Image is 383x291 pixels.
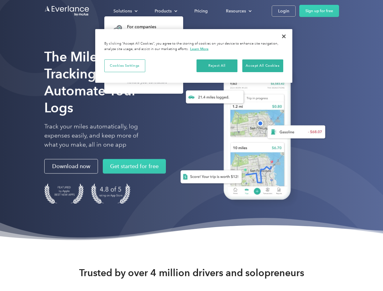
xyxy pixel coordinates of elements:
div: Resources [220,6,257,16]
a: Pricing [188,6,214,16]
nav: Solutions [104,16,183,94]
a: Login [272,5,296,17]
img: 4.9 out of 5 stars on the app store [91,183,130,204]
button: Reject All [197,59,237,72]
button: Accept All Cookies [242,59,283,72]
a: Download now [44,159,98,174]
div: Products [155,7,172,15]
div: Solutions [113,7,132,15]
div: Solutions [107,6,143,16]
div: Privacy [95,29,292,83]
div: Resources [226,7,246,15]
a: Sign up for free [299,5,339,17]
a: For companiesEasy vehicle reimbursements [107,20,178,40]
div: By clicking “Accept All Cookies”, you agree to the storing of cookies on your device to enhance s... [104,41,283,52]
img: Everlance, mileage tracker app, expense tracking app [171,58,330,209]
p: Track your miles automatically, log expenses easily, and keep more of what you make, all in one app [44,122,153,149]
strong: Trusted by over 4 million drivers and solopreneurs [79,267,304,279]
div: Login [278,7,289,15]
div: Cookie banner [95,29,292,83]
div: For companies [127,24,175,30]
a: Get started for free [103,159,166,174]
div: Pricing [194,7,208,15]
img: Badge for Featured by Apple Best New Apps [44,183,84,204]
div: Products [149,6,182,16]
a: Go to homepage [44,5,90,17]
button: Close [277,30,291,43]
a: More information about your privacy, opens in a new tab [190,47,209,51]
button: Cookies Settings [104,59,145,72]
